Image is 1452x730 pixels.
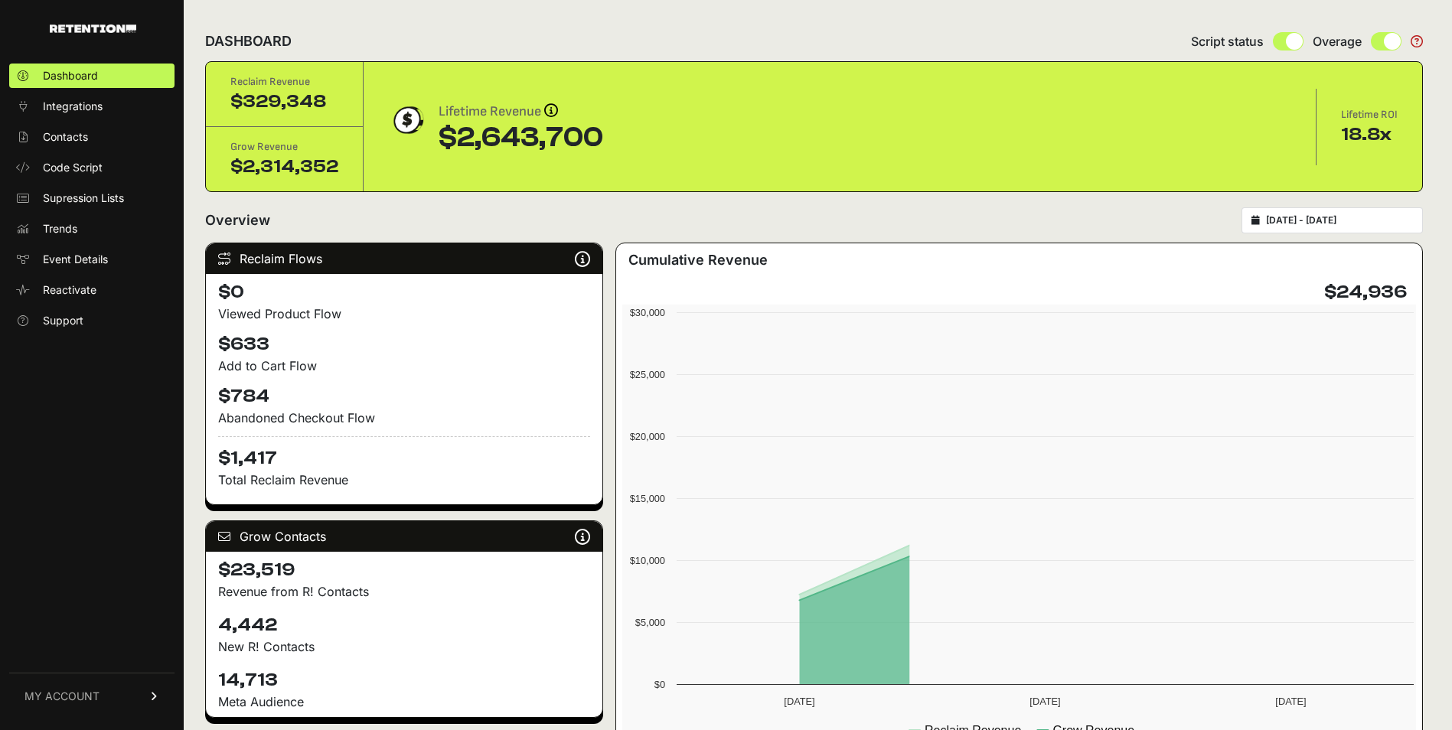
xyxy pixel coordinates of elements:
a: Trends [9,217,175,241]
text: $5,000 [635,617,665,628]
a: Contacts [9,125,175,149]
img: Retention.com [50,24,136,33]
div: $2,643,700 [439,122,603,153]
span: Event Details [43,252,108,267]
p: New R! Contacts [218,637,590,656]
img: dollar-coin-05c43ed7efb7bc0c12610022525b4bbbb207c7efeef5aecc26f025e68dcafac9.png [388,101,426,139]
a: Code Script [9,155,175,180]
text: [DATE] [1275,696,1306,707]
div: Lifetime ROI [1341,107,1398,122]
div: 18.8x [1341,122,1398,147]
span: MY ACCOUNT [24,689,100,704]
span: Contacts [43,129,88,145]
span: Code Script [43,160,103,175]
h3: Cumulative Revenue [628,249,768,271]
h4: 14,713 [218,668,590,693]
span: Reactivate [43,282,96,298]
p: Total Reclaim Revenue [218,471,590,489]
div: Add to Cart Flow [218,357,590,375]
a: MY ACCOUNT [9,673,175,719]
div: $2,314,352 [230,155,338,179]
text: $10,000 [629,555,664,566]
span: Integrations [43,99,103,114]
div: $329,348 [230,90,338,114]
a: Integrations [9,94,175,119]
h4: 4,442 [218,613,590,637]
h4: $0 [218,280,590,305]
span: Supression Lists [43,191,124,206]
div: Grow Contacts [206,521,602,552]
div: Reclaim Revenue [230,74,338,90]
p: Revenue from R! Contacts [218,582,590,601]
h4: $24,936 [1324,280,1407,305]
h4: $633 [218,332,590,357]
text: $30,000 [629,307,664,318]
a: Reactivate [9,278,175,302]
text: $20,000 [629,431,664,442]
a: Dashboard [9,64,175,88]
h4: $23,519 [218,558,590,582]
span: Trends [43,221,77,236]
span: Support [43,313,83,328]
h4: $1,417 [218,436,590,471]
span: Script status [1191,32,1264,51]
div: Reclaim Flows [206,243,602,274]
a: Event Details [9,247,175,272]
text: [DATE] [1029,696,1060,707]
a: Supression Lists [9,186,175,210]
text: $25,000 [629,369,664,380]
div: Lifetime Revenue [439,101,603,122]
h4: $784 [218,384,590,409]
a: Support [9,308,175,333]
h2: Overview [205,210,270,231]
div: Meta Audience [218,693,590,711]
text: $0 [654,679,664,690]
h2: DASHBOARD [205,31,292,52]
div: Abandoned Checkout Flow [218,409,590,427]
div: Viewed Product Flow [218,305,590,323]
span: Dashboard [43,68,98,83]
text: [DATE] [784,696,814,707]
div: Grow Revenue [230,139,338,155]
span: Overage [1313,32,1362,51]
text: $15,000 [629,493,664,504]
